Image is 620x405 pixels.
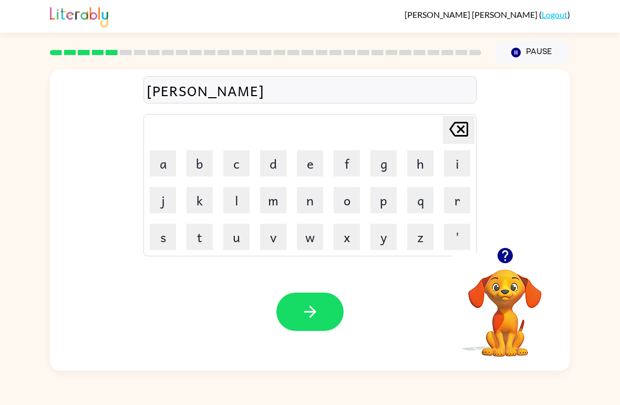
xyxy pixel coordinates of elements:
button: z [407,224,433,250]
button: p [370,187,397,213]
img: Literably [50,4,108,27]
button: u [223,224,250,250]
div: ( ) [405,9,570,19]
button: t [187,224,213,250]
span: [PERSON_NAME] [PERSON_NAME] [405,9,539,19]
button: h [407,150,433,176]
button: y [370,224,397,250]
button: w [297,224,323,250]
button: f [334,150,360,176]
button: d [260,150,286,176]
button: x [334,224,360,250]
button: j [150,187,176,213]
button: e [297,150,323,176]
button: ' [444,224,470,250]
button: r [444,187,470,213]
button: q [407,187,433,213]
a: Logout [542,9,567,19]
div: [PERSON_NAME] [147,79,473,101]
button: i [444,150,470,176]
button: v [260,224,286,250]
button: Pause [494,40,570,65]
button: b [187,150,213,176]
button: l [223,187,250,213]
button: s [150,224,176,250]
button: o [334,187,360,213]
button: n [297,187,323,213]
button: c [223,150,250,176]
button: a [150,150,176,176]
button: k [187,187,213,213]
video: Your browser must support playing .mp4 files to use Literably. Please try using another browser. [452,253,557,358]
button: m [260,187,286,213]
button: g [370,150,397,176]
